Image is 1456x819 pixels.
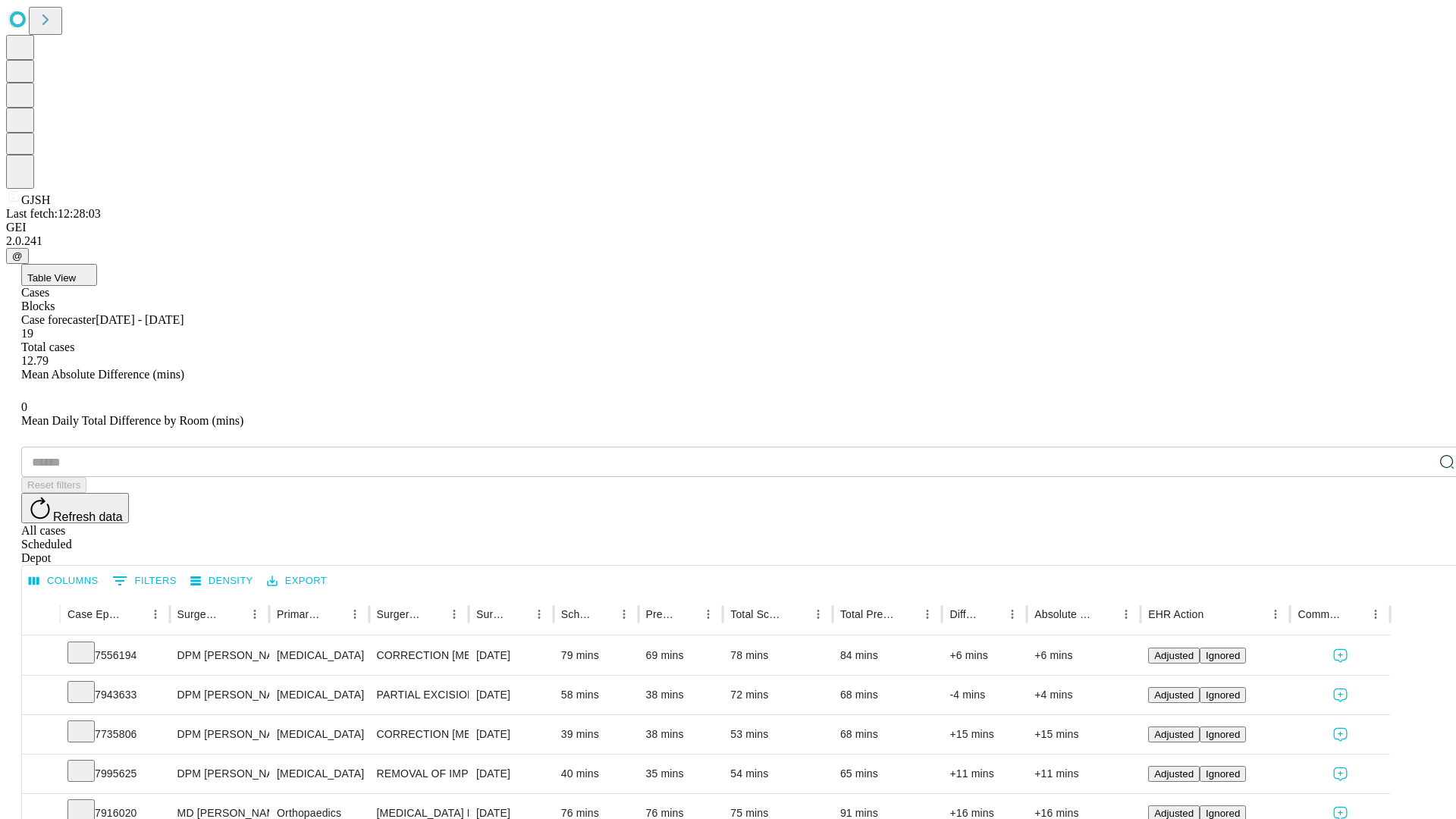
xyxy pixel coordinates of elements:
[21,414,243,427] span: Mean Daily Total Difference by Room (mins)
[476,676,546,714] div: [DATE]
[676,604,698,625] button: Sort
[377,715,461,754] div: CORRECTION [MEDICAL_DATA]
[949,715,1019,754] div: +15 mins
[6,207,101,220] span: Last fetch: 12:28:03
[476,755,546,793] div: [DATE]
[21,400,27,413] span: 0
[1148,687,1200,703] button: Adjusted
[476,715,546,754] div: [DATE]
[21,313,96,326] span: Case forecaster
[6,221,1450,234] div: GEI
[1034,676,1133,714] div: +4 mins
[896,604,917,625] button: Sort
[21,368,184,381] span: Mean Absolute Difference (mins)
[21,493,129,523] button: Refresh data
[177,676,262,714] div: DPM [PERSON_NAME] [PERSON_NAME]
[1034,715,1133,754] div: +15 mins
[244,604,265,625] button: Menu
[1154,650,1194,661] span: Adjusted
[27,272,76,284] span: Table View
[1148,608,1203,620] div: EHR Action
[177,636,262,675] div: DPM [PERSON_NAME] [PERSON_NAME]
[1148,648,1200,664] button: Adjusted
[1002,604,1023,625] button: Menu
[30,761,52,788] button: Expand
[67,608,122,620] div: Case Epic Id
[21,264,97,286] button: Table View
[529,604,550,625] button: Menu
[840,715,935,754] div: 68 mins
[949,608,979,620] div: Difference
[1116,604,1137,625] button: Menu
[1094,604,1116,625] button: Sort
[561,608,591,620] div: Scheduled In Room Duration
[1034,755,1133,793] div: +11 mins
[177,608,221,620] div: Surgeon Name
[1206,768,1240,780] span: Ignored
[108,569,180,593] button: Show filters
[1265,604,1286,625] button: Menu
[730,715,825,754] div: 53 mins
[1365,604,1386,625] button: Menu
[476,608,506,620] div: Surgery Date
[53,510,123,523] span: Refresh data
[21,193,50,206] span: GJSH
[1206,729,1240,740] span: Ignored
[1206,808,1240,819] span: Ignored
[27,479,80,491] span: Reset filters
[646,608,676,620] div: Predicted In Room Duration
[21,327,33,340] span: 19
[30,643,52,670] button: Expand
[507,604,529,625] button: Sort
[949,636,1019,675] div: +6 mins
[21,340,74,353] span: Total cases
[840,636,935,675] div: 84 mins
[145,604,166,625] button: Menu
[981,604,1002,625] button: Sort
[177,715,262,754] div: DPM [PERSON_NAME] [PERSON_NAME]
[444,604,465,625] button: Menu
[187,570,257,593] button: Density
[377,608,421,620] div: Surgery Name
[1200,687,1246,703] button: Ignored
[6,248,29,264] button: @
[21,354,49,367] span: 12.79
[476,636,546,675] div: [DATE]
[1154,729,1194,740] span: Adjusted
[1034,636,1133,675] div: +6 mins
[1034,608,1093,620] div: Absolute Difference
[1298,608,1341,620] div: Comments
[840,608,895,620] div: Total Predicted Duration
[840,676,935,714] div: 68 mins
[67,636,162,675] div: 7556194
[646,755,716,793] div: 35 mins
[263,570,331,593] button: Export
[949,676,1019,714] div: -4 mins
[1200,726,1246,742] button: Ignored
[344,604,366,625] button: Menu
[277,636,361,675] div: [MEDICAL_DATA]
[730,636,825,675] div: 78 mins
[277,676,361,714] div: [MEDICAL_DATA]
[1206,650,1240,661] span: Ignored
[67,676,162,714] div: 7943633
[561,636,631,675] div: 79 mins
[277,608,321,620] div: Primary Service
[613,604,635,625] button: Menu
[377,636,461,675] div: CORRECTION [MEDICAL_DATA], DOUBLE [MEDICAL_DATA]
[1206,689,1240,701] span: Ignored
[646,676,716,714] div: 38 mins
[1205,604,1226,625] button: Sort
[592,604,613,625] button: Sort
[949,755,1019,793] div: +11 mins
[124,604,145,625] button: Sort
[1154,808,1194,819] span: Adjusted
[1154,689,1194,701] span: Adjusted
[808,604,829,625] button: Menu
[1344,604,1365,625] button: Sort
[917,604,938,625] button: Menu
[561,755,631,793] div: 40 mins
[730,676,825,714] div: 72 mins
[377,676,461,714] div: PARTIAL EXCISION PHALANX OF TOE
[277,755,361,793] div: [MEDICAL_DATA]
